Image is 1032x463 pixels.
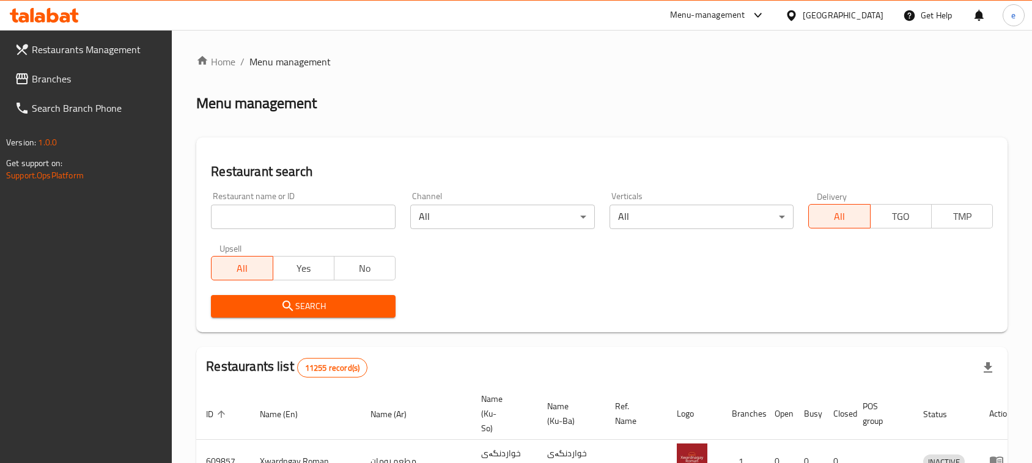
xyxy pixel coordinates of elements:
[6,167,84,183] a: Support.OpsPlatform
[410,205,595,229] div: All
[979,388,1022,440] th: Action
[211,162,993,181] h2: Restaurant search
[211,256,273,280] button: All
[870,204,932,228] button: TGO
[973,353,1003,382] div: Export file
[206,407,229,421] span: ID
[931,204,993,228] button: TMP
[240,54,245,69] li: /
[794,388,824,440] th: Busy
[32,42,163,57] span: Restaurants Management
[670,8,745,23] div: Menu-management
[221,299,386,314] span: Search
[481,392,523,436] span: Name (Ku-So)
[5,35,172,64] a: Restaurants Management
[211,205,396,229] input: Search for restaurant name or ID..
[219,244,242,252] label: Upsell
[923,407,963,421] span: Status
[370,407,422,421] span: Name (Ar)
[32,101,163,115] span: Search Branch Phone
[5,93,172,123] a: Search Branch Phone
[278,260,330,277] span: Yes
[863,399,899,428] span: POS group
[937,208,988,225] span: TMP
[817,192,847,200] label: Delivery
[339,260,391,277] span: No
[196,54,1008,69] nav: breadcrumb
[6,134,36,150] span: Version:
[6,155,62,171] span: Get support on:
[298,362,367,374] span: 11255 record(s)
[211,295,396,318] button: Search
[808,204,870,228] button: All
[765,388,794,440] th: Open
[334,256,396,280] button: No
[814,208,865,225] span: All
[32,71,163,86] span: Branches
[196,54,235,69] a: Home
[615,399,652,428] span: Ref. Name
[196,93,317,113] h2: Menu management
[667,388,722,440] th: Logo
[38,134,57,150] span: 1.0.0
[1011,9,1015,22] span: e
[206,357,367,377] h2: Restaurants list
[875,208,927,225] span: TGO
[824,388,853,440] th: Closed
[5,64,172,93] a: Branches
[216,260,268,277] span: All
[610,205,794,229] div: All
[803,9,883,22] div: [GEOGRAPHIC_DATA]
[273,256,334,280] button: Yes
[547,399,591,428] span: Name (Ku-Ba)
[249,54,331,69] span: Menu management
[260,407,314,421] span: Name (En)
[722,388,765,440] th: Branches
[297,358,367,377] div: Total records count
